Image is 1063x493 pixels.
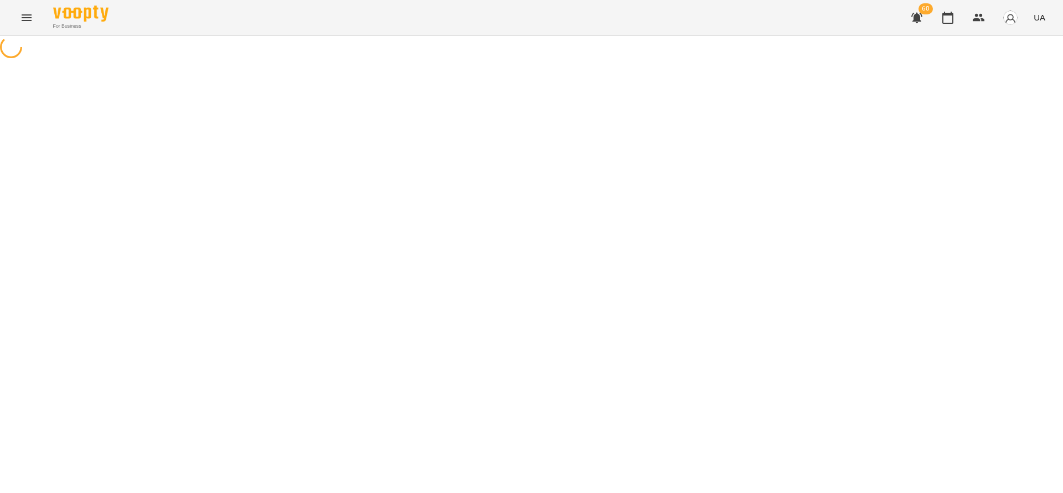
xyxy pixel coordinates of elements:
button: Menu [13,4,40,31]
span: For Business [53,23,109,30]
img: Voopty Logo [53,6,109,22]
img: avatar_s.png [1003,10,1018,25]
span: 60 [918,3,933,14]
button: UA [1029,7,1050,28]
span: UA [1034,12,1045,23]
